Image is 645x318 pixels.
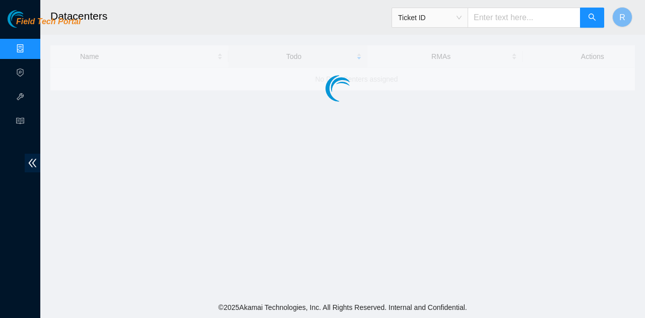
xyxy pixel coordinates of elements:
span: Field Tech Portal [16,17,81,27]
span: read [16,112,24,133]
input: Enter text here... [468,8,580,28]
footer: © 2025 Akamai Technologies, Inc. All Rights Reserved. Internal and Confidential. [40,297,645,318]
span: R [619,11,625,24]
span: search [588,13,596,23]
button: search [580,8,604,28]
span: Ticket ID [398,10,462,25]
button: R [612,7,632,27]
a: Akamai TechnologiesField Tech Portal [8,18,81,31]
span: double-left [25,154,40,172]
img: Akamai Technologies [8,10,51,28]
